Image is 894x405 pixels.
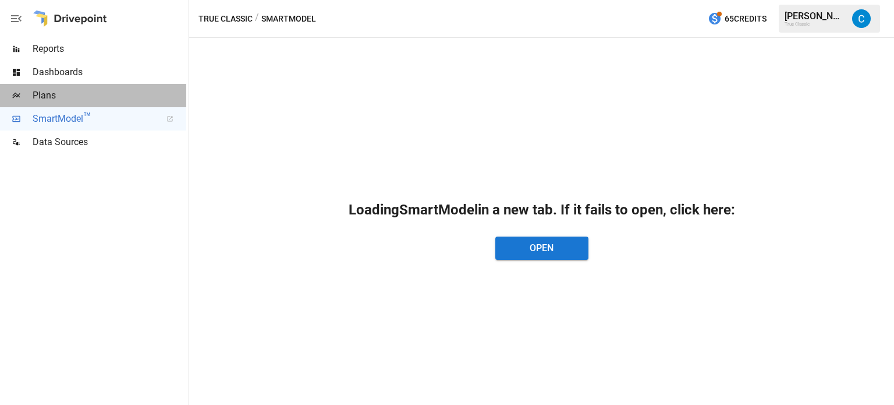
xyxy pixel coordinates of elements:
button: Carson Turner [845,2,878,35]
div: [PERSON_NAME] [785,10,845,22]
span: Data Sources [33,135,186,149]
div: / [255,12,259,26]
span: Reports [33,42,186,56]
img: Carson Turner [852,9,871,28]
span: Plans [33,89,186,103]
span: ™ [83,110,91,125]
button: 65Credits [703,8,771,30]
span: SmartModel [33,112,154,126]
button: True Classic [198,12,253,26]
span: 65 Credits [725,12,767,26]
div: True Classic [785,22,845,27]
span: Dashboards [33,65,186,79]
button: Open [495,237,588,260]
h2: Loading SmartModel in a new tab. If it fails to open, click here: [349,202,735,218]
